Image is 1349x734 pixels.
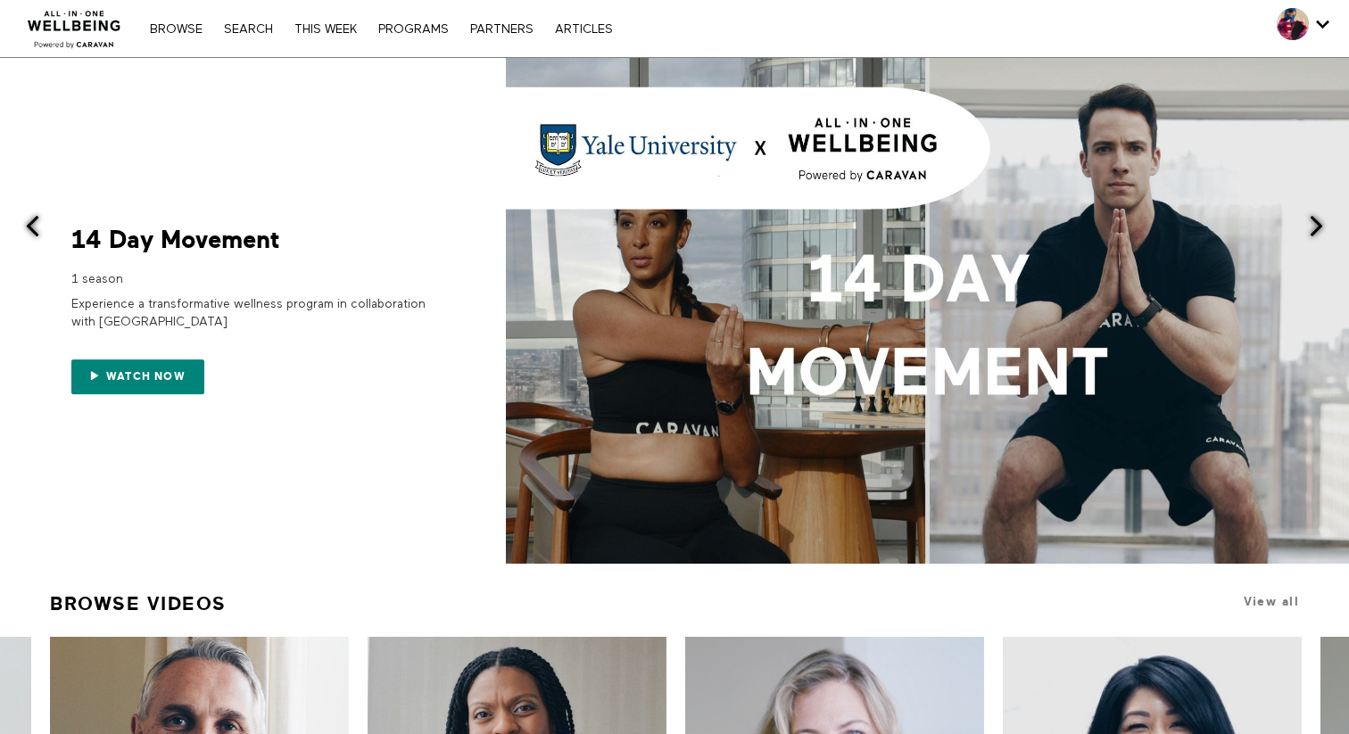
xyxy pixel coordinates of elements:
[215,23,282,36] a: Search
[141,23,211,36] a: Browse
[546,23,622,36] a: ARTICLES
[141,20,621,37] nav: Primary
[1244,595,1299,608] a: View all
[50,585,227,623] a: Browse Videos
[369,23,458,36] a: PROGRAMS
[461,23,542,36] a: PARTNERS
[286,23,366,36] a: THIS WEEK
